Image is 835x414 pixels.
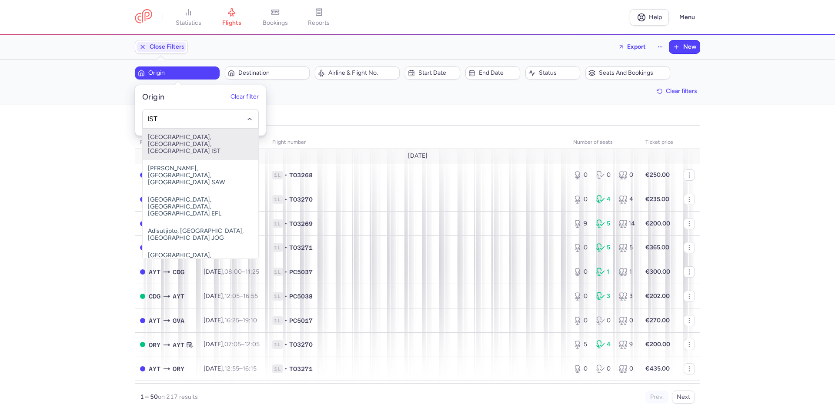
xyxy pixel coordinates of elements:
span: PC5037 [289,268,313,276]
th: Ticket price [640,136,678,149]
span: Origin [148,70,217,76]
span: 1L [272,364,283,373]
div: 0 [573,268,589,276]
button: Next [672,391,695,404]
span: TO3269 [289,219,313,228]
span: TO3271 [289,243,313,252]
time: 12:55 [224,365,239,372]
time: 11:25 [245,268,259,275]
span: Destination [238,70,307,76]
span: TO3270 [289,340,313,349]
strong: €365.00 [645,244,669,251]
span: 1L [272,268,283,276]
span: • [284,219,287,228]
div: 0 [573,292,589,301]
div: 0 [596,171,612,179]
span: • [284,171,287,179]
span: AYT [173,291,184,301]
span: PC5017 [289,316,313,325]
div: 14 [619,219,635,228]
div: 5 [573,340,589,349]
span: Export [627,43,646,50]
button: Origin [135,66,220,79]
div: 5 [596,243,612,252]
a: bookings [254,8,297,27]
h5: Origin [142,92,165,102]
a: statistics [167,8,210,27]
span: Help [649,14,662,20]
div: 4 [619,195,635,204]
span: AYT [149,267,160,277]
button: Clear filters [654,85,700,98]
span: CDG [149,291,160,301]
button: Airline & Flight No. [315,66,400,79]
span: [DATE], [204,341,260,348]
strong: 1 – 50 [140,393,158,401]
button: Start date [405,66,460,79]
span: Airline & Flight No. [328,70,397,76]
div: 1 [596,268,612,276]
span: – [224,292,258,300]
span: – [224,317,257,324]
time: 16:15 [243,365,257,372]
span: Clear filters [666,88,697,94]
span: GVA [173,316,184,325]
span: AYT [149,316,160,325]
div: 0 [596,364,612,373]
span: • [284,292,287,301]
button: Status [525,66,580,79]
span: [DATE], [204,365,257,372]
div: 0 [619,171,635,179]
strong: €250.00 [645,171,670,179]
span: • [284,340,287,349]
span: [GEOGRAPHIC_DATA], [GEOGRAPHIC_DATA], [GEOGRAPHIC_DATA] IST [143,129,258,160]
span: 1L [272,219,283,228]
span: • [284,195,287,204]
time: 12:05 [244,341,260,348]
input: -searchbox [147,114,254,124]
span: End date [479,70,517,76]
th: Flight number [267,136,568,149]
span: ORY [149,340,160,350]
span: [PERSON_NAME], [GEOGRAPHIC_DATA], [GEOGRAPHIC_DATA] SAW [143,160,258,191]
span: CDG [173,267,184,277]
time: 16:25 [224,317,239,324]
a: flights [210,8,254,27]
div: 0 [573,243,589,252]
span: on 217 results [158,393,198,401]
button: Prev. [645,391,668,404]
span: – [224,341,260,348]
div: 0 [573,195,589,204]
span: AYT [173,340,184,350]
span: statistics [176,19,201,27]
button: Close Filters [135,40,187,53]
span: 1L [272,171,283,179]
a: reports [297,8,341,27]
div: 9 [573,219,589,228]
span: flights [222,19,241,27]
span: TO3268 [289,171,313,179]
div: 0 [573,316,589,325]
span: Adisutjipto, [GEOGRAPHIC_DATA], [GEOGRAPHIC_DATA] JOG [143,222,258,247]
time: 07:05 [224,341,241,348]
strong: €435.00 [645,365,670,372]
span: [DATE], [204,317,257,324]
span: PC5038 [289,292,313,301]
span: • [284,364,287,373]
span: 1L [272,340,283,349]
span: [DATE], [204,268,259,275]
span: 1L [272,243,283,252]
span: 1L [272,195,283,204]
div: 5 [619,243,635,252]
div: 1 [619,268,635,276]
strong: €200.00 [645,220,670,227]
time: 08:00 [224,268,242,275]
div: 3 [596,292,612,301]
div: 0 [619,316,635,325]
span: 1L [272,316,283,325]
th: route [135,136,198,149]
span: Close Filters [150,43,184,50]
time: 19:10 [243,317,257,324]
span: New [683,43,696,50]
button: Clear filter [230,94,259,101]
